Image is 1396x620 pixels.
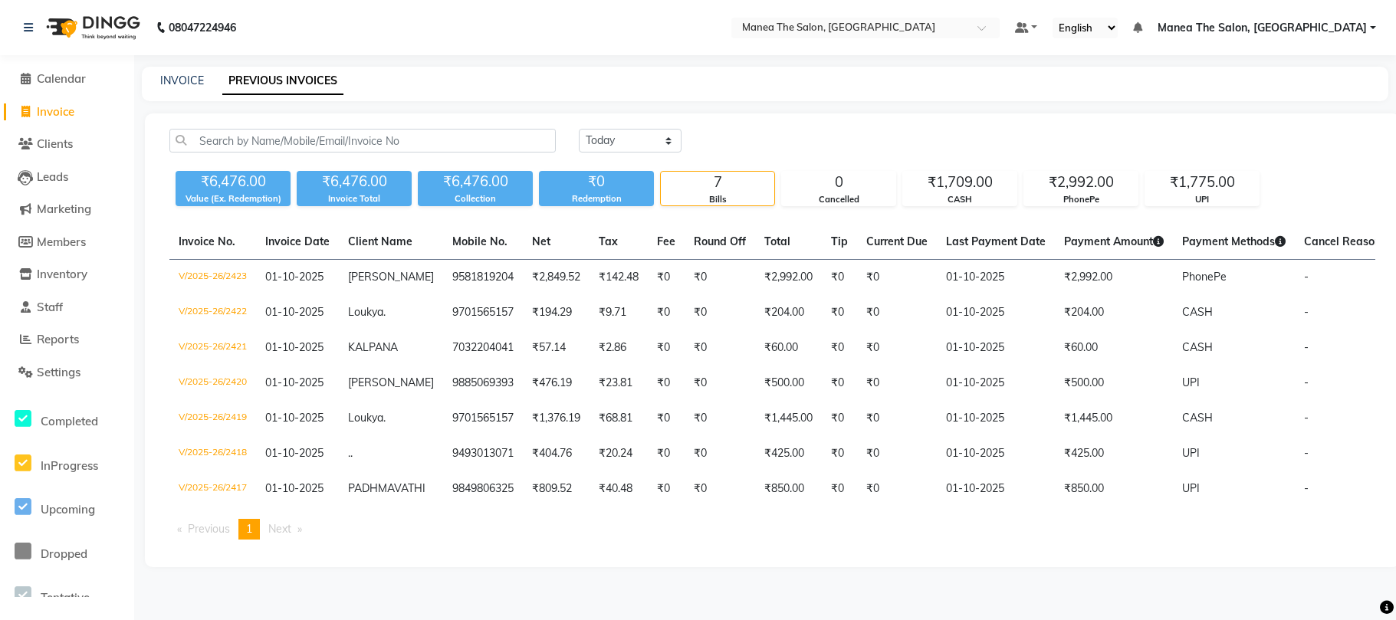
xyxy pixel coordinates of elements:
[694,235,746,248] span: Round Off
[755,330,822,366] td: ₹60.00
[822,471,857,507] td: ₹0
[297,171,412,192] div: ₹6,476.00
[188,522,230,536] span: Previous
[523,401,590,436] td: ₹1,376.19
[648,366,685,401] td: ₹0
[443,295,523,330] td: 9701565157
[160,74,204,87] a: INVOICE
[383,305,386,319] span: .
[265,411,324,425] span: 01-10-2025
[179,235,235,248] span: Invoice No.
[937,366,1055,401] td: 01-10-2025
[661,172,774,193] div: 7
[648,330,685,366] td: ₹0
[1145,172,1259,193] div: ₹1,775.00
[590,471,648,507] td: ₹40.48
[4,71,130,88] a: Calendar
[657,235,675,248] span: Fee
[443,330,523,366] td: 7032204041
[1024,172,1138,193] div: ₹2,992.00
[169,519,1375,540] nav: Pagination
[348,411,383,425] span: Loukya
[523,260,590,296] td: ₹2,849.52
[903,193,1017,206] div: CASH
[246,522,252,536] span: 1
[822,260,857,296] td: ₹0
[685,295,755,330] td: ₹0
[452,235,507,248] span: Mobile No.
[37,71,86,86] span: Calendar
[1304,340,1309,354] span: -
[937,471,1055,507] td: 01-10-2025
[1182,305,1213,319] span: CASH
[1304,411,1309,425] span: -
[937,260,1055,296] td: 01-10-2025
[265,270,324,284] span: 01-10-2025
[523,366,590,401] td: ₹476.19
[685,471,755,507] td: ₹0
[1304,270,1309,284] span: -
[1182,235,1286,248] span: Payment Methods
[37,235,86,249] span: Members
[169,436,256,471] td: V/2025-26/2418
[169,129,556,153] input: Search by Name/Mobile/Email/Invoice No
[265,305,324,319] span: 01-10-2025
[648,295,685,330] td: ₹0
[532,235,550,248] span: Net
[1182,481,1200,495] span: UPI
[383,411,386,425] span: .
[4,266,130,284] a: Inventory
[539,192,654,205] div: Redemption
[348,235,412,248] span: Client Name
[37,104,74,119] span: Invoice
[4,169,130,186] a: Leads
[4,234,130,251] a: Members
[648,260,685,296] td: ₹0
[648,401,685,436] td: ₹0
[348,481,425,495] span: PADHMAVATHI
[685,260,755,296] td: ₹0
[523,295,590,330] td: ₹194.29
[169,6,236,49] b: 08047224946
[831,235,848,248] span: Tip
[648,436,685,471] td: ₹0
[755,401,822,436] td: ₹1,445.00
[443,471,523,507] td: 9849806325
[4,364,130,382] a: Settings
[443,366,523,401] td: 9885069393
[1304,481,1309,495] span: -
[348,446,350,460] span: .
[857,471,937,507] td: ₹0
[539,171,654,192] div: ₹0
[1182,411,1213,425] span: CASH
[169,401,256,436] td: V/2025-26/2419
[169,260,256,296] td: V/2025-26/2423
[937,436,1055,471] td: 01-10-2025
[265,481,324,495] span: 01-10-2025
[169,471,256,507] td: V/2025-26/2417
[866,235,928,248] span: Current Due
[37,332,79,346] span: Reports
[1182,376,1200,389] span: UPI
[648,471,685,507] td: ₹0
[39,6,144,49] img: logo
[755,260,822,296] td: ₹2,992.00
[685,330,755,366] td: ₹0
[764,235,790,248] span: Total
[4,201,130,218] a: Marketing
[822,436,857,471] td: ₹0
[348,305,383,319] span: Loukya
[1145,193,1259,206] div: UPI
[755,295,822,330] td: ₹204.00
[937,330,1055,366] td: 01-10-2025
[755,471,822,507] td: ₹850.00
[782,193,895,206] div: Cancelled
[822,366,857,401] td: ₹0
[857,260,937,296] td: ₹0
[685,436,755,471] td: ₹0
[443,436,523,471] td: 9493013071
[857,366,937,401] td: ₹0
[685,366,755,401] td: ₹0
[857,295,937,330] td: ₹0
[661,193,774,206] div: Bills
